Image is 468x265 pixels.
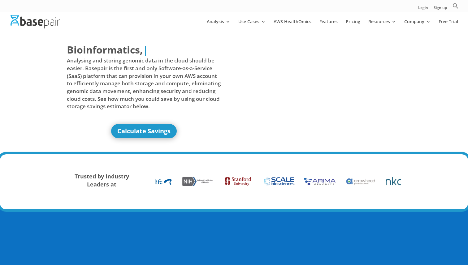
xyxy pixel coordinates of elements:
[274,19,311,34] a: AWS HealthOmics
[439,19,458,34] a: Free Trial
[453,3,459,12] a: Search Icon Link
[207,19,230,34] a: Analysis
[238,19,266,34] a: Use Cases
[239,43,393,129] iframe: Basepair - NGS Analysis Simplified
[143,43,148,56] span: |
[453,3,459,9] svg: Search
[434,6,447,12] a: Sign up
[67,43,143,57] span: Bioinformatics,
[404,19,431,34] a: Company
[67,57,221,110] span: Analysing and storing genomic data in the cloud should be easier. Basepair is the first and only ...
[368,19,396,34] a: Resources
[11,15,60,28] img: Basepair
[346,19,360,34] a: Pricing
[111,124,177,138] a: Calculate Savings
[75,173,129,188] strong: Trusted by Industry Leaders at
[319,19,338,34] a: Features
[418,6,428,12] a: Login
